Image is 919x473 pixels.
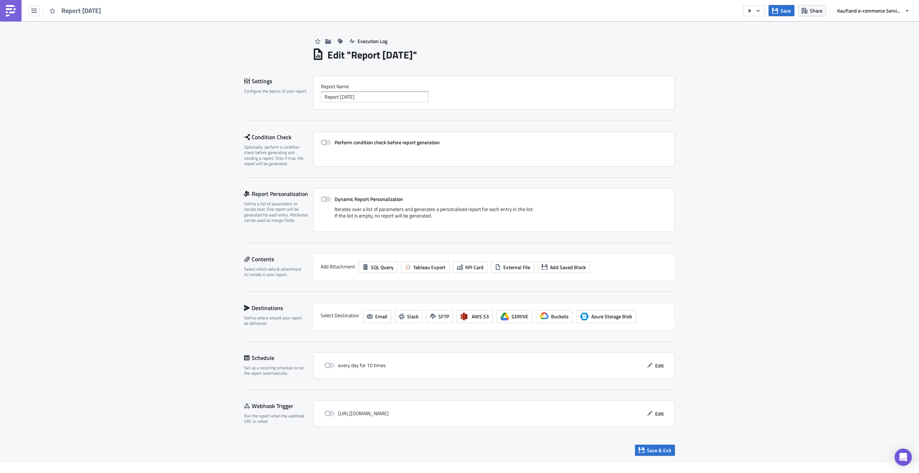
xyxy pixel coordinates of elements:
div: [URL][DOMAIN_NAME] [325,408,389,419]
div: Open Intercom Messenger [895,449,912,466]
span: GDRIVE [512,313,528,320]
button: Execution Log [346,36,391,47]
span: Share [810,7,822,14]
div: Optionally, perform a condition check before generating and sending a report. Only if true, the r... [244,144,309,167]
label: Select Destination [321,310,359,321]
span: Save [780,7,791,14]
button: Azure Storage BlobAzure Storage Blob [576,310,636,323]
span: Edit [655,362,664,369]
div: Select which data & attachment to include in your report. [244,266,305,277]
button: Kaufland e-commerce Services GmbH & Co. KG [834,5,914,16]
span: SQL Query [371,263,393,271]
span: Execution Log [358,37,387,45]
button: Share [798,5,826,16]
span: Tableau Export [413,263,445,271]
span: Buckets [551,313,569,320]
span: KPI Card [465,263,484,271]
button: AWS S3 [457,310,493,323]
span: External File [503,263,530,271]
label: Report Nam﻿e [321,83,667,90]
button: External File [491,261,534,273]
strong: Dynamic Report Personalization [335,195,403,203]
div: Define a list of parameters to iterate over. One report will be generated for each entry. Attribu... [244,201,309,223]
span: Email [375,313,387,320]
span: Slack [407,313,419,320]
button: Email [363,310,391,323]
span: Azure Storage Blob [591,313,632,320]
span: AWS S3 [472,313,489,320]
strong: Perform condition check before report generation [335,139,440,146]
button: Save [769,5,794,16]
span: Azure Storage Blob [580,312,589,321]
span: Edit [655,410,664,417]
button: KPI Card [453,261,488,273]
span: Save & Exit [647,446,671,454]
button: SFTP [426,310,453,323]
button: Slack [395,310,423,323]
div: Report Personalization [244,188,313,199]
div: Schedule [244,352,313,363]
button: Add Saved Block [538,261,590,273]
span: Kaufland e-commerce Services GmbH & Co. KG [837,7,902,14]
button: Edit [643,408,667,419]
div: Contents [244,254,305,264]
button: Tableau Export [401,261,449,273]
div: Settings [244,76,313,86]
div: Webhook Trigger [244,401,313,411]
button: GDRIVE [496,310,532,323]
div: Define where should your report be delivered. [244,315,305,326]
span: Report [DATE] [61,6,102,15]
div: Iterates over a list of parameters and generates a personalised report for each entry in the list... [321,206,667,224]
div: Destinations [244,303,305,313]
div: every day for 10 times [325,360,386,371]
img: PushMetrics [5,5,17,17]
button: Save & Exit [635,445,675,456]
span: SFTP [438,313,449,320]
h1: Edit " Report [DATE] " [327,48,417,61]
div: Set up a recurring schedule to run the report automatically. [244,365,309,376]
button: Buckets [536,310,573,323]
div: Run the report when the webhook URL is called. [244,413,309,424]
div: Condition Check [244,132,313,142]
label: Add Attachment [321,261,355,272]
button: SQL Query [359,261,397,273]
button: Edit [643,360,667,371]
span: Add Saved Block [550,263,586,271]
div: Configure the basics of your report. [244,88,309,94]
